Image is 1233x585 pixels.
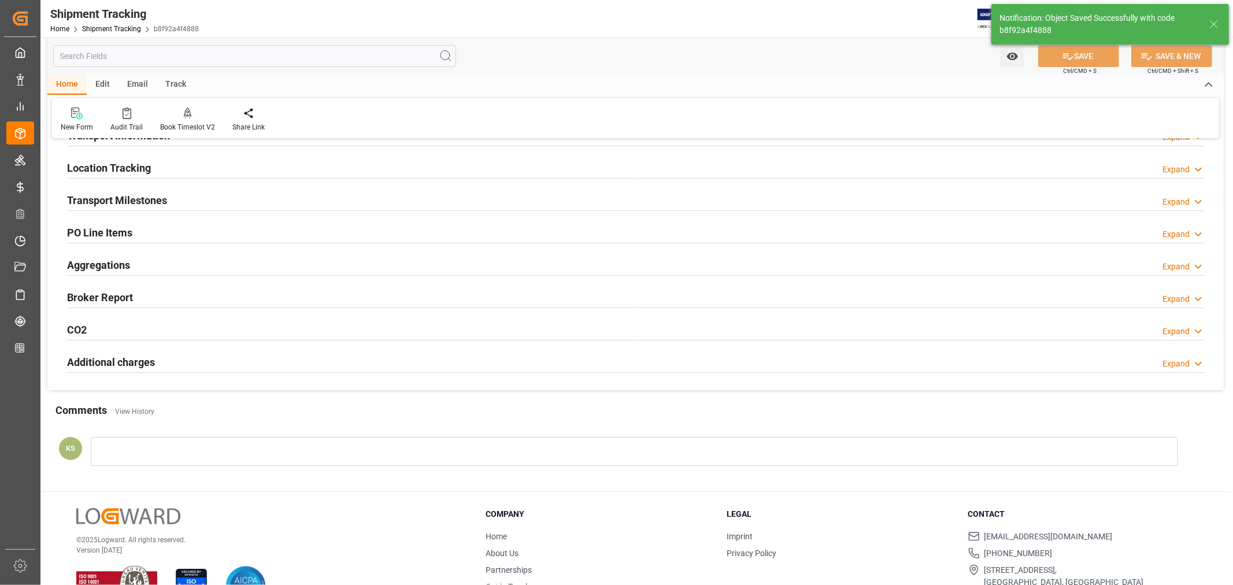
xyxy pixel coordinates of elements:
a: About Us [486,549,519,558]
a: Home [486,532,507,541]
p: Version [DATE] [76,545,457,556]
a: Privacy Policy [727,549,776,558]
h2: Aggregations [67,257,130,273]
h3: Contact [968,508,1195,520]
button: SAVE & NEW [1131,45,1212,67]
h2: CO2 [67,322,87,338]
div: Expand [1162,196,1190,208]
div: Expand [1162,325,1190,338]
button: open menu [1001,45,1024,67]
div: Expand [1162,358,1190,370]
div: New Form [61,122,93,132]
div: Notification: Object Saved Successfully with code b8f92a4f4888 [999,12,1198,36]
div: Expand [1162,164,1190,176]
span: [EMAIL_ADDRESS][DOMAIN_NAME] [984,531,1113,543]
div: Book Timeslot V2 [160,122,215,132]
button: SAVE [1038,45,1119,67]
a: Shipment Tracking [82,25,141,33]
input: Search Fields [53,45,456,67]
div: Email [119,75,157,95]
div: Expand [1162,228,1190,240]
p: © 2025 Logward. All rights reserved. [76,535,457,545]
div: Shipment Tracking [50,5,199,23]
div: Track [157,75,195,95]
div: Edit [87,75,119,95]
div: Home [47,75,87,95]
h2: Additional charges [67,354,155,370]
img: Exertis%20JAM%20-%20Email%20Logo.jpg_1722504956.jpg [977,9,1017,29]
div: Expand [1162,293,1190,305]
span: KS [66,444,75,453]
div: Share Link [232,122,265,132]
h2: Transport Milestones [67,192,167,208]
a: Partnerships [486,565,532,575]
span: Ctrl/CMD + Shift + S [1147,66,1198,75]
h2: Comments [55,402,107,418]
h2: Broker Report [67,290,133,305]
a: Imprint [727,532,753,541]
h3: Company [486,508,712,520]
h2: Location Tracking [67,160,151,176]
a: View History [115,408,154,416]
img: Logward Logo [76,508,180,525]
a: Home [50,25,69,33]
h2: PO Line Items [67,225,132,240]
span: Ctrl/CMD + S [1063,66,1097,75]
h3: Legal [727,508,953,520]
div: Expand [1162,261,1190,273]
span: [PHONE_NUMBER] [984,547,1053,560]
div: Audit Trail [110,122,143,132]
